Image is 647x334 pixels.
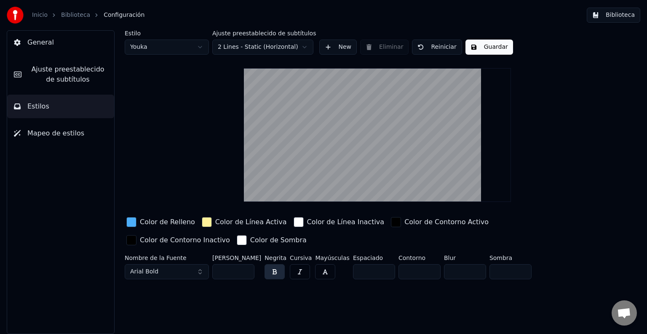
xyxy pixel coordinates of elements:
button: Guardar [465,40,513,55]
button: Color de Contorno Inactivo [125,233,232,247]
span: Mapeo de estilos [27,128,84,138]
button: General [7,31,114,54]
label: Blur [444,255,486,261]
span: Arial Bold [130,268,158,276]
label: Sombra [489,255,532,261]
a: Inicio [32,11,48,19]
span: Configuración [104,11,144,19]
a: Biblioteca [61,11,90,19]
span: Ajuste preestablecido de subtítulos [28,64,107,85]
div: Color de Línea Activa [215,217,287,227]
span: General [27,37,54,48]
label: Contorno [398,255,441,261]
label: [PERSON_NAME] [212,255,261,261]
label: Espaciado [353,255,395,261]
label: Nombre de la Fuente [125,255,209,261]
button: Color de Relleno [125,215,197,229]
button: Estilos [7,95,114,118]
label: Estilo [125,30,209,36]
button: Biblioteca [587,8,640,23]
label: Ajuste preestablecido de subtítulos [212,30,316,36]
button: Color de Línea Activa [200,215,289,229]
label: Cursiva [290,255,312,261]
button: Mapeo de estilos [7,122,114,145]
label: Mayúsculas [315,255,349,261]
label: Negrita [265,255,286,261]
nav: breadcrumb [32,11,144,19]
div: Color de Contorno Activo [404,217,489,227]
div: Color de Contorno Inactivo [140,235,230,245]
div: Color de Relleno [140,217,195,227]
button: Color de Sombra [235,233,308,247]
div: Chat abierto [612,300,637,326]
button: Ajuste preestablecido de subtítulos [7,58,114,91]
img: youka [7,7,24,24]
button: Color de Contorno Activo [389,215,490,229]
div: Color de Línea Inactiva [307,217,385,227]
button: Color de Línea Inactiva [292,215,386,229]
span: Estilos [27,101,49,111]
div: Color de Sombra [250,235,307,245]
button: Reiniciar [412,40,462,55]
button: New [319,40,357,55]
